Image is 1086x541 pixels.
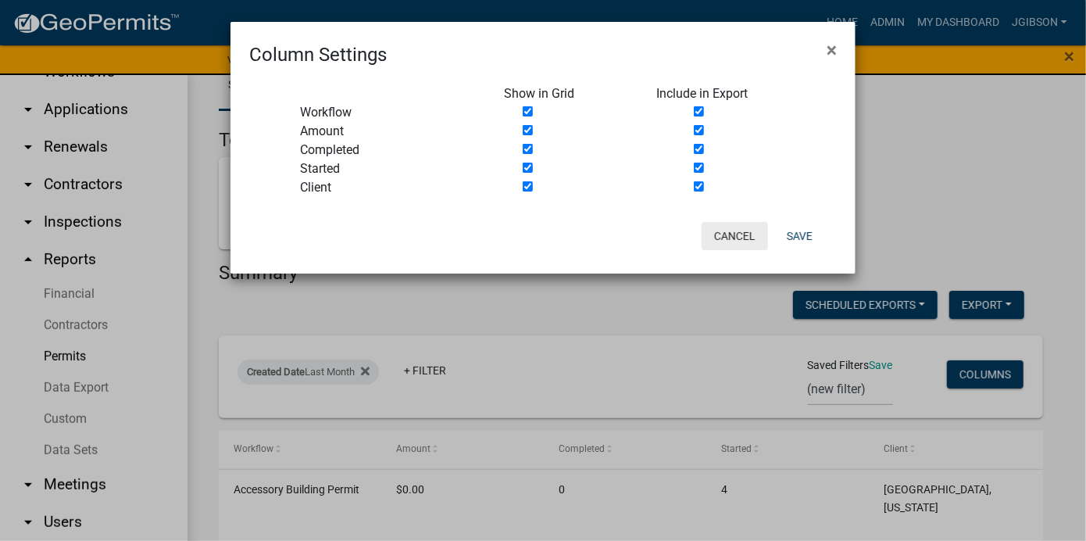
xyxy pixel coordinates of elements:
div: Include in Export [645,84,798,103]
div: Workflow [288,103,492,122]
h4: Column Settings [249,41,387,69]
div: Started [288,159,492,178]
div: Amount [288,122,492,141]
button: Cancel [702,222,768,250]
div: Client [288,178,492,197]
div: Show in Grid [492,84,645,103]
button: Save [774,222,825,250]
div: Completed [288,141,492,159]
button: Close [814,28,849,72]
span: × [827,39,837,61]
